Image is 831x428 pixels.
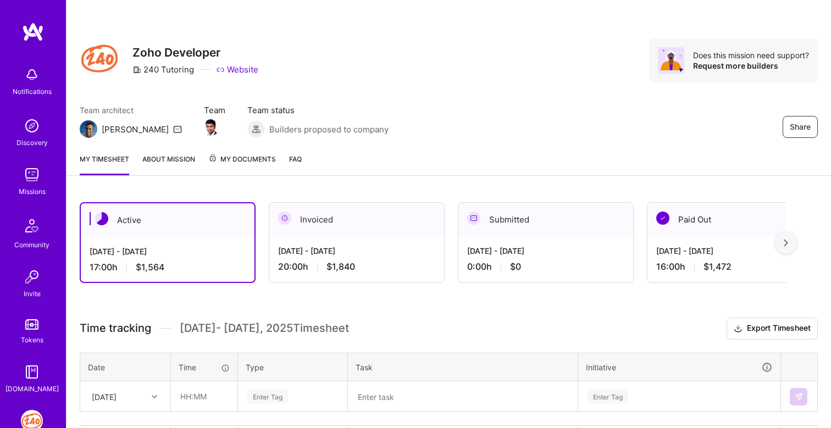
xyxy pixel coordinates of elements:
[510,261,521,273] span: $0
[81,203,254,237] div: Active
[289,153,302,175] a: FAQ
[467,212,480,225] img: Submitted
[783,116,818,138] button: Share
[790,121,811,132] span: Share
[13,86,52,97] div: Notifications
[588,388,628,405] div: Enter Tag
[80,353,171,381] th: Date
[208,153,276,165] span: My Documents
[132,65,141,74] i: icon CompanyGray
[24,288,41,299] div: Invite
[794,392,803,401] img: Submit
[19,186,46,197] div: Missions
[238,353,348,381] th: Type
[132,46,258,59] h3: Zoho Developer
[326,261,355,273] span: $1,840
[171,382,237,411] input: HH:MM
[90,262,246,273] div: 17:00 h
[278,261,435,273] div: 20:00 h
[5,383,59,394] div: [DOMAIN_NAME]
[21,164,43,186] img: teamwork
[21,361,43,383] img: guide book
[656,245,813,257] div: [DATE] - [DATE]
[247,104,389,116] span: Team status
[92,391,117,402] div: [DATE]
[90,246,246,257] div: [DATE] - [DATE]
[727,318,818,340] button: Export Timesheet
[647,203,822,236] div: Paid Out
[278,245,435,257] div: [DATE] - [DATE]
[586,361,773,374] div: Initiative
[21,64,43,86] img: bell
[152,394,157,399] i: icon Chevron
[179,362,230,373] div: Time
[656,261,813,273] div: 16:00 h
[269,124,389,135] span: Builders proposed to company
[204,104,225,116] span: Team
[173,125,182,134] i: icon Mail
[25,319,38,330] img: tokens
[204,118,218,137] a: Team Member Avatar
[16,137,48,148] div: Discovery
[203,119,219,136] img: Team Member Avatar
[19,213,45,239] img: Community
[656,212,669,225] img: Paid Out
[21,115,43,137] img: discovery
[80,104,182,116] span: Team architect
[348,353,578,381] th: Task
[208,153,276,175] a: My Documents
[180,321,349,335] span: [DATE] - [DATE] , 2025 Timesheet
[80,153,129,175] a: My timesheet
[142,153,195,175] a: About Mission
[693,60,809,71] div: Request more builders
[467,261,624,273] div: 0:00 h
[136,262,164,273] span: $1,564
[278,212,291,225] img: Invoiced
[14,239,49,251] div: Community
[467,245,624,257] div: [DATE] - [DATE]
[21,266,43,288] img: Invite
[703,261,732,273] span: $1,472
[784,239,788,247] img: right
[22,22,44,42] img: logo
[658,47,684,74] img: Avatar
[102,124,169,135] div: [PERSON_NAME]
[80,38,119,78] img: Company Logo
[95,212,108,225] img: Active
[132,64,194,75] div: 240 Tutoring
[80,321,151,335] span: Time tracking
[734,323,743,335] i: icon Download
[216,64,258,75] a: Website
[693,50,809,60] div: Does this mission need support?
[247,388,288,405] div: Enter Tag
[269,203,444,236] div: Invoiced
[80,120,97,138] img: Team Architect
[458,203,633,236] div: Submitted
[21,334,43,346] div: Tokens
[247,120,265,138] img: Builders proposed to company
